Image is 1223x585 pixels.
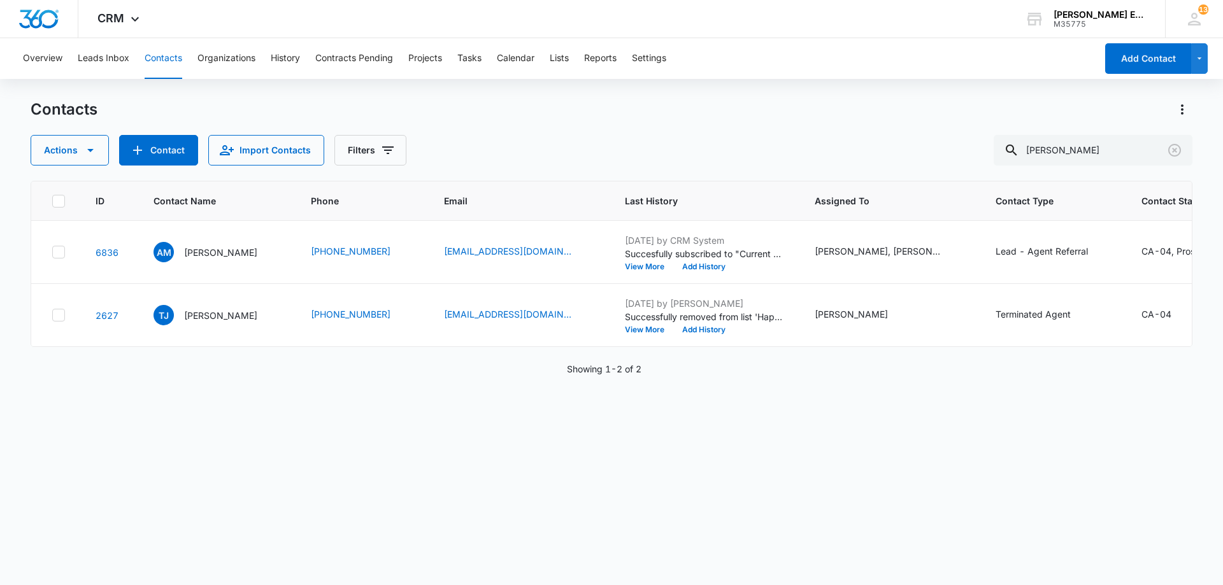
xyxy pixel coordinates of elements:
span: TJ [154,305,174,325]
div: Assigned To - Alysha Aratari, Michelle Beeson - Select to Edit Field [815,244,965,260]
button: Actions [1172,99,1192,120]
div: Email - aliciamorrisrealtor@gmail.com - Select to Edit Field [444,244,594,260]
div: [PERSON_NAME], [PERSON_NAME] [815,244,942,258]
button: Import Contacts [208,135,324,166]
p: [PERSON_NAME] [184,309,257,322]
p: [PERSON_NAME] [184,246,257,259]
button: Contracts Pending [315,38,393,79]
div: [PERSON_NAME] [815,307,888,321]
div: Contact Type - Terminated Agent - Select to Edit Field [996,307,1094,323]
button: Add Contact [119,135,198,166]
span: Contact Name [154,194,262,208]
button: Calendar [497,38,534,79]
button: Overview [23,38,62,79]
button: Add History [673,263,734,271]
div: Contact Status - CA-04 - Select to Edit Field [1141,307,1194,323]
button: Clear [1164,140,1185,160]
div: account name [1054,10,1147,20]
button: Add Contact [1105,43,1191,74]
span: Assigned To [815,194,947,208]
span: CRM [97,11,124,25]
button: History [271,38,300,79]
a: [PHONE_NUMBER] [311,307,390,321]
a: [EMAIL_ADDRESS][DOMAIN_NAME] [444,307,571,321]
span: Phone [311,194,395,208]
div: Terminated Agent [996,307,1071,321]
div: Phone - (951) 378-9511 - Select to Edit Field [311,244,413,260]
p: Successfully removed from list 'Happy Birthday Email Campaign'. [625,310,784,323]
div: Contact Name - Alicia Morris - Select to Edit Field [154,242,280,262]
div: Email - Tjohnsonhomes4u@gmail.com - Select to Edit Field [444,307,594,323]
a: [EMAIL_ADDRESS][DOMAIN_NAME] [444,244,571,258]
span: Last History [625,194,766,208]
span: ID [96,194,104,208]
p: [DATE] by [PERSON_NAME] [625,297,784,310]
button: Projects [408,38,442,79]
button: Reports [584,38,617,79]
p: [DATE] by CRM System [625,234,784,247]
div: Contact Type - Lead - Agent Referral - Select to Edit Field [996,244,1111,260]
button: View More [625,263,673,271]
button: Actions [31,135,109,166]
div: account id [1054,20,1147,29]
div: Phone - (951) 297-1503 - Select to Edit Field [311,307,413,323]
a: Navigate to contact details page for Alicia Morris [96,247,118,258]
button: Organizations [197,38,255,79]
button: Add History [673,326,734,334]
div: Contact Name - Tracy Johnson - Select to Edit Field [154,305,280,325]
span: AM [154,242,174,262]
button: Lists [550,38,569,79]
button: Contacts [145,38,182,79]
div: Lead - Agent Referral [996,244,1088,258]
button: View More [625,326,673,334]
span: 13 [1198,4,1208,15]
button: Settings [632,38,666,79]
button: Filters [334,135,406,166]
span: Email [444,194,576,208]
input: Search Contacts [994,135,1192,166]
div: notifications count [1198,4,1208,15]
a: Navigate to contact details page for Tracy Johnson [96,310,118,321]
button: Tasks [457,38,482,79]
p: Succesfully subscribed to "Current Leads List (SoCal)". [625,247,784,260]
span: Contact Type [996,194,1092,208]
h1: Contacts [31,100,97,119]
div: CA-04 [1141,307,1171,321]
button: Leads Inbox [78,38,129,79]
p: Showing 1-2 of 2 [567,362,641,376]
a: [PHONE_NUMBER] [311,244,390,258]
div: Assigned To - Michelle Beeson - Select to Edit Field [815,307,911,323]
